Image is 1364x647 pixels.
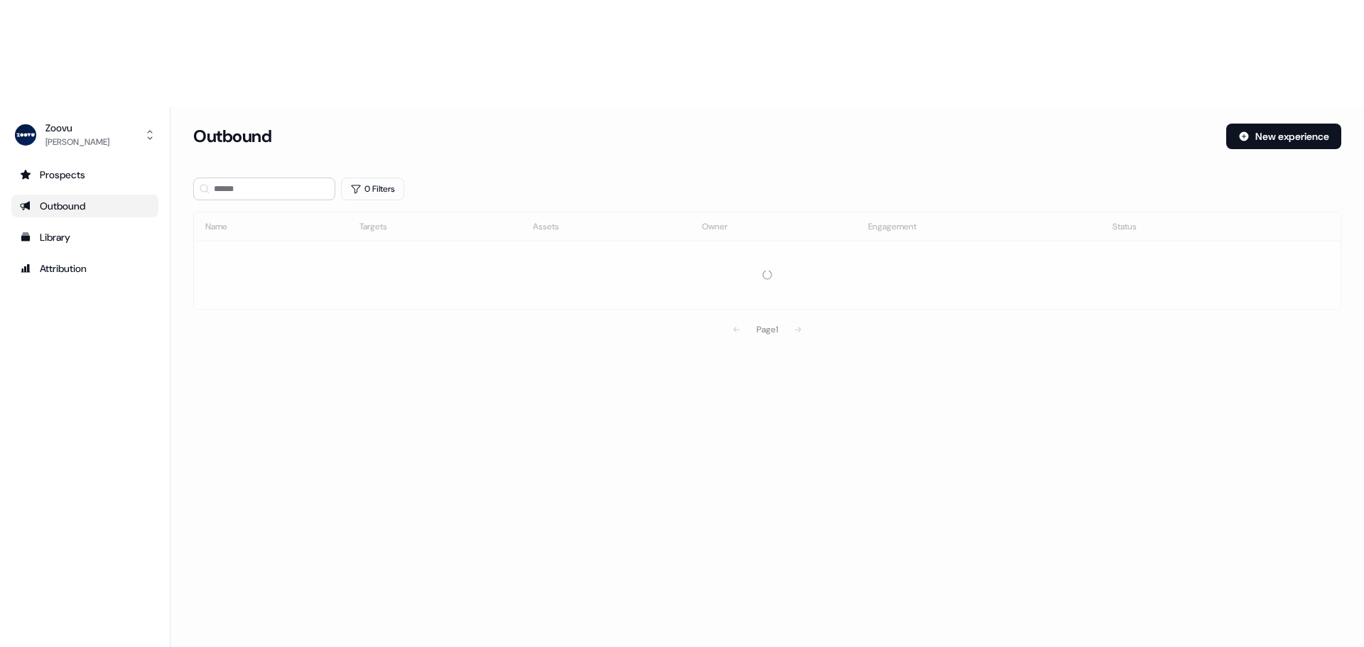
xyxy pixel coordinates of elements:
a: Go to attribution [11,257,158,280]
div: Zoovu [45,121,109,135]
button: Zoovu[PERSON_NAME] [11,118,158,152]
a: Go to templates [11,226,158,249]
h3: Outbound [193,126,271,147]
div: Library [20,230,150,244]
a: Go to prospects [11,163,158,186]
div: Outbound [20,199,150,213]
a: Go to outbound experience [11,195,158,217]
div: Prospects [20,168,150,182]
button: New experience [1226,124,1341,149]
div: Attribution [20,261,150,276]
div: [PERSON_NAME] [45,135,109,149]
button: 0 Filters [341,178,404,200]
